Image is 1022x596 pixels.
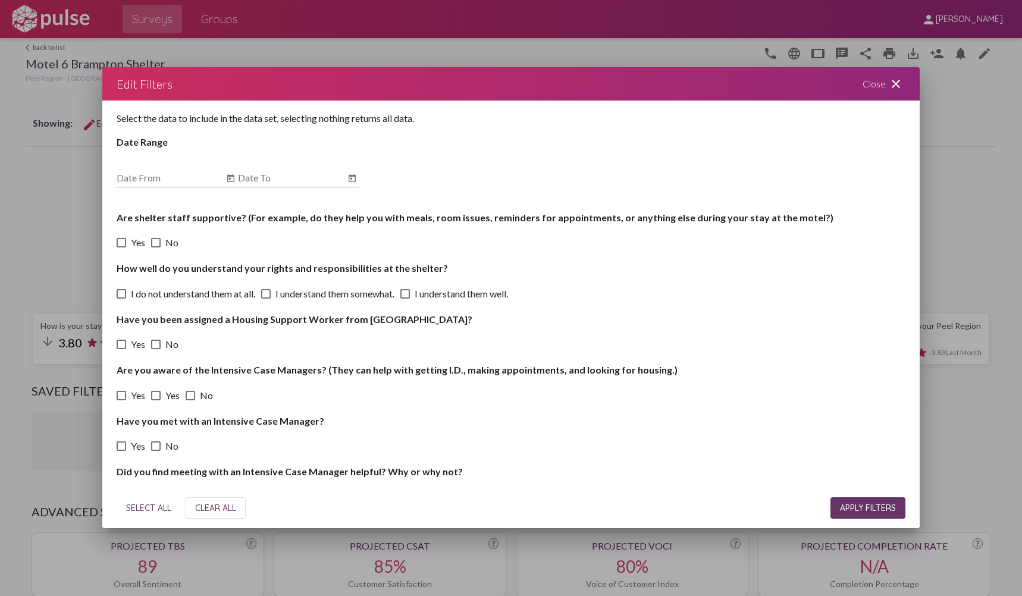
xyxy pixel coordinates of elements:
h4: Have you been assigned a Housing Support Worker from [GEOGRAPHIC_DATA]? [117,313,905,325]
span: Yes [131,388,145,403]
span: I do not understand them at all. [131,287,255,301]
span: No [165,440,178,454]
span: Yes [131,236,145,250]
h4: Date Range [117,137,905,148]
span: No [165,236,178,250]
div: Edit Filters [117,74,173,93]
span: Yes [131,337,145,352]
button: SELECT ALL [117,498,181,519]
h4: Are shelter staff supportive? (For example, do they help you with meals, room issues, reminders f... [117,212,905,223]
button: APPLY FILTERS [830,498,905,519]
mat-icon: close [889,77,903,91]
span: APPLY FILTERS [840,503,896,514]
span: No [165,337,178,352]
h4: Are you aware of the Intensive Case Managers? (They can help with getting I.D., making appointmen... [117,365,905,376]
span: Yes [131,440,145,454]
span: I understand them well. [415,287,508,301]
span: Yes [165,388,180,403]
div: Close [848,67,920,101]
span: SELECT ALL [126,503,171,514]
span: No [200,388,213,403]
h4: Did you find meeting with an Intensive Case Manager helpful? Why or why not? [117,466,905,478]
h4: How well do you understand your rights and responsibilities at the shelter? [117,263,905,274]
button: CLEAR ALL [186,498,246,519]
span: Select the data to include in the data set, selecting nothing returns all data. [117,112,414,124]
span: CLEAR ALL [195,503,236,514]
span: I understand them somewhat. [275,287,394,301]
button: Open calendar [224,172,238,186]
h4: Have you met with an Intensive Case Manager? [117,415,905,426]
button: Open calendar [345,172,359,186]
